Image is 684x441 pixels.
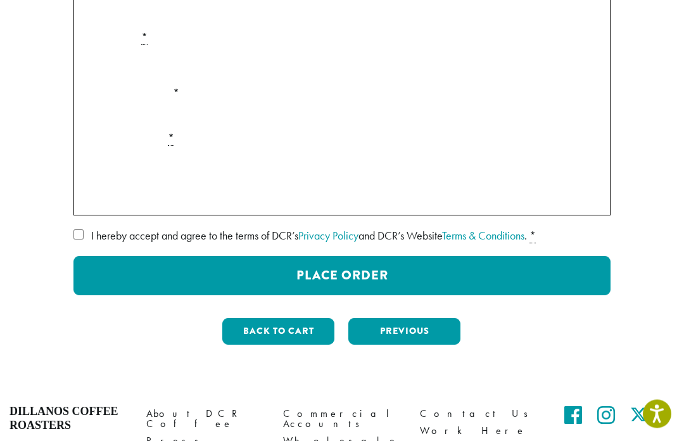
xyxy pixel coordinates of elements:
abbr: required [141,30,148,46]
input: I hereby accept and agree to the terms of DCR’sPrivacy Policyand DCR’s WebsiteTerms & Conditions. * [73,230,84,240]
button: Place Order [73,257,611,296]
a: Contact Us [420,406,538,423]
a: Privacy Policy [298,229,358,243]
h4: Dillanos Coffee Roasters [9,406,127,433]
abbr: required [529,229,536,244]
a: Terms & Conditions [442,229,524,243]
a: About DCR Coffee [146,406,264,433]
button: Previous [348,319,460,345]
a: Work Here [420,423,538,440]
a: Commercial Accounts [283,406,401,433]
span: I hereby accept and agree to the terms of DCR’s and DCR’s Website . [91,229,527,243]
abbr: required [168,131,174,146]
button: Back to cart [222,319,334,345]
